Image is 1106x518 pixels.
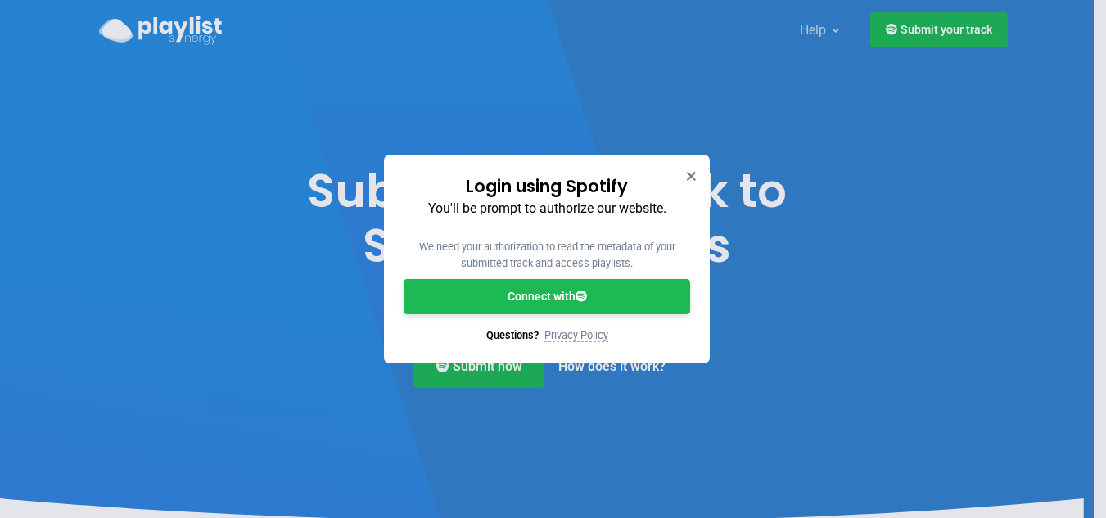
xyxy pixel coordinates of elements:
[404,174,690,198] h3: Login using Spotify
[404,198,690,219] p: You'll be prompt to authorize our website.
[404,279,690,314] a: Connect with
[486,329,539,341] span: Questions?
[544,329,608,342] a: Privacy Policy
[404,239,690,273] p: We need your authorization to read the metadata of your submitted track and access playlists.
[685,168,697,184] button: Close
